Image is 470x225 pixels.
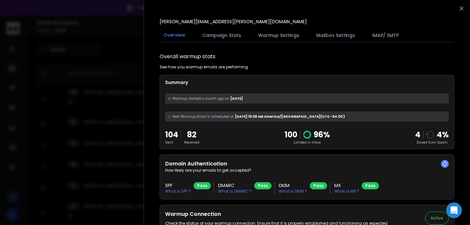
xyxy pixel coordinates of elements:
button: Campaign Stats [198,28,245,43]
p: What is MX ? [334,189,359,194]
p: Landed in Inbox [285,140,330,145]
p: Sent [165,140,178,145]
div: Open Intercom Messenger [446,202,462,218]
p: How likely are your emails to get accepted? [165,168,449,173]
p: Received [184,140,199,145]
h3: DKIM [279,182,307,189]
p: What is DMARC ? [218,189,252,194]
h1: Overall warmup stats [160,53,215,61]
button: Overview [160,28,189,43]
div: [DATE] 10:08 AM America/[GEOGRAPHIC_DATA] (UTC -04:00 ) [165,112,449,122]
p: 82 [184,130,199,140]
p: 96 % [314,130,330,140]
button: Mailbox Settings [312,28,359,43]
p: What is DKIM ? [279,189,307,194]
p: Summary [165,79,449,86]
p: See how you warmup emails are performing [160,64,248,70]
h3: MX [334,182,359,189]
div: [DATE] [165,94,449,104]
h3: SPF [165,182,191,189]
div: Pass [254,182,272,189]
span: Next Warmup Email is scheduled at [172,114,234,119]
span: Warmup started a month ago on [172,96,229,101]
p: Saved from Spam [415,140,449,145]
p: 104 [165,130,178,140]
h2: Warmup Connection [165,210,388,218]
p: 4 % [437,130,449,140]
button: Active [425,212,449,225]
h3: DMARC [218,182,252,189]
div: Pass [194,182,211,189]
div: Pass [362,182,379,189]
button: IMAP/ SMTP [368,28,403,43]
div: Pass [310,182,327,189]
h2: Domain Authentication [165,160,449,168]
p: [PERSON_NAME][EMAIL_ADDRESS][PERSON_NAME][DOMAIN_NAME] [160,18,307,25]
p: What is SPF ? [165,189,191,194]
p: 100 [285,130,297,140]
button: Warmup Settings [254,28,303,43]
strong: 4 [415,129,420,140]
